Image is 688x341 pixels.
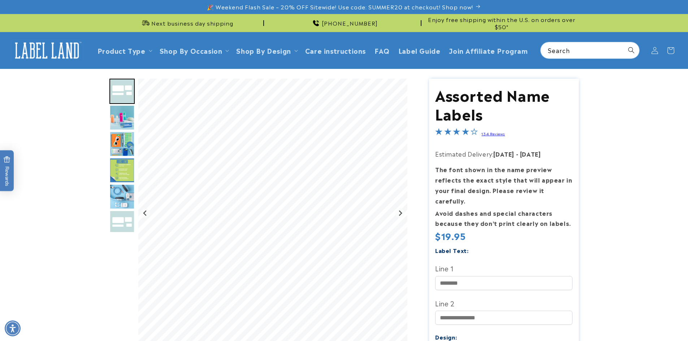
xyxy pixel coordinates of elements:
[305,46,366,54] span: Care instructions
[236,45,291,55] a: Shop By Design
[232,42,300,59] summary: Shop By Design
[98,45,146,55] a: Product Type
[160,46,222,54] span: Shop By Occasion
[435,149,572,159] p: Estimated Delivery:
[536,307,681,334] iframe: Gorgias Floating Chat
[435,165,572,205] strong: The font shown in the name preview reflects the exact style that will appear in your final design...
[109,131,135,157] div: Go to slide 4
[435,262,572,274] label: Line 1
[516,149,519,158] strong: -
[493,149,514,158] strong: [DATE]
[435,209,571,228] strong: Avoid dashes and special characters because they don’t print clearly on labels.
[151,19,233,27] span: Next business day shipping
[424,14,579,32] div: Announcement
[435,85,572,123] h1: Assorted Name Labels
[8,36,86,64] a: Label Land
[109,210,135,236] img: White Stick on labels
[449,46,528,54] span: Join Affiliate Program
[109,158,135,183] img: Assorted Name Labels - Label Land
[109,105,135,130] img: Assorted Name Labels - Label Land
[435,129,478,137] span: 4.2-star overall rating
[375,46,390,54] span: FAQ
[394,42,445,59] a: Label Guide
[395,208,405,218] button: Next slide
[435,297,572,309] label: Line 2
[435,333,457,341] label: Design:
[109,79,135,104] div: Go to slide 2
[435,229,466,242] span: $19.95
[109,14,264,32] div: Announcement
[481,131,505,136] a: 134 Reviews - open in a new tab
[109,79,135,104] img: Assorted Name Labels - Label Land
[322,19,378,27] span: [PHONE_NUMBER]
[11,39,83,62] img: Label Land
[93,42,155,59] summary: Product Type
[109,210,135,236] div: Go to slide 7
[445,42,532,59] a: Join Affiliate Program
[109,184,135,209] img: Assorted Name Labels - Label Land
[5,320,21,336] div: Accessibility Menu
[140,208,150,218] button: Previous slide
[109,131,135,157] img: Assorted Name Labels - Label Land
[109,105,135,130] div: Go to slide 3
[301,42,370,59] a: Care instructions
[109,158,135,183] div: Go to slide 5
[424,16,579,30] span: Enjoy free shipping within the U.S. on orders over $50*
[4,156,10,186] span: Rewards
[623,42,639,58] button: Search
[435,246,469,254] label: Label Text:
[370,42,394,59] a: FAQ
[398,46,441,54] span: Label Guide
[155,42,232,59] summary: Shop By Occasion
[109,184,135,209] div: Go to slide 6
[207,3,473,10] span: 🎉 Weekend Flash Sale – 20% OFF Sitewide! Use code: SUMMER20 at checkout! Shop now!
[267,14,421,32] div: Announcement
[520,149,541,158] strong: [DATE]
